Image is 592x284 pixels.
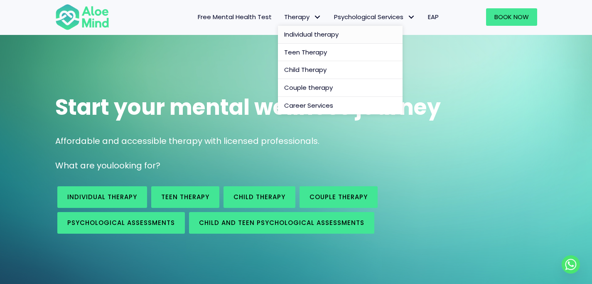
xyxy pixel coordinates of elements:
[198,12,272,21] span: Free Mental Health Test
[189,212,374,234] a: Child and Teen Psychological assessments
[486,8,537,26] a: Book Now
[161,193,209,201] span: Teen Therapy
[278,44,403,62] a: Teen Therapy
[192,8,278,26] a: Free Mental Health Test
[55,135,537,147] p: Affordable and accessible therapy with licensed professionals.
[278,26,403,44] a: Individual therapy
[300,186,378,208] a: Couple therapy
[55,3,109,31] img: Aloe mind Logo
[494,12,529,21] span: Book Now
[310,193,368,201] span: Couple therapy
[233,193,285,201] span: Child Therapy
[151,186,219,208] a: Teen Therapy
[224,186,295,208] a: Child Therapy
[334,12,415,21] span: Psychological Services
[428,12,439,21] span: EAP
[284,30,339,39] span: Individual therapy
[199,218,364,227] span: Child and Teen Psychological assessments
[284,48,327,57] span: Teen Therapy
[57,212,185,234] a: Psychological assessments
[278,97,403,114] a: Career Services
[405,11,418,23] span: Psychological Services: submenu
[562,255,580,274] a: Whatsapp
[120,8,445,26] nav: Menu
[422,8,445,26] a: EAP
[55,160,112,171] span: What are you
[278,79,403,97] a: Couple therapy
[284,83,333,92] span: Couple therapy
[328,8,422,26] a: Psychological ServicesPsychological Services: submenu
[284,65,327,74] span: Child Therapy
[67,218,175,227] span: Psychological assessments
[55,92,441,122] span: Start your mental wellness journey
[112,160,160,171] span: looking for?
[278,8,328,26] a: TherapyTherapy: submenu
[312,11,324,23] span: Therapy: submenu
[67,193,137,201] span: Individual therapy
[284,12,322,21] span: Therapy
[57,186,147,208] a: Individual therapy
[278,61,403,79] a: Child Therapy
[284,101,333,110] span: Career Services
